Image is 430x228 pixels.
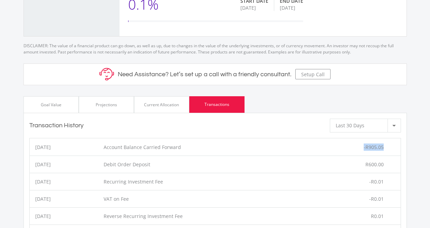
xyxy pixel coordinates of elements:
[144,102,179,108] div: Current Allocation
[326,178,401,185] div: -R0.01
[30,143,104,151] div: [DATE]
[104,212,326,220] div: Reverse Recurring Investment Fee
[326,161,401,168] div: R600.00
[30,212,104,220] div: [DATE]
[280,4,303,11] div: [DATE]
[295,69,331,79] button: Setup Call
[326,143,401,151] div: -R905.05
[336,122,364,129] span: Last 30 Days
[30,195,104,202] div: [DATE]
[326,195,401,202] div: -R0.01
[204,101,229,108] div: Transactions
[30,178,104,185] div: [DATE]
[29,122,84,129] h3: Transaction History
[104,161,326,168] div: Debit Order Deposit
[326,212,401,220] div: R0.01
[118,71,292,78] h5: Need Assistance? Let’s set up a call with a friendly consultant.
[23,37,407,55] p: DISCLAIMER: The value of a financial product can go down, as well as up, due to changes in the va...
[104,178,326,185] div: Recurring Investment Fee
[240,4,268,11] div: [DATE]
[41,102,61,108] div: Goal Value
[30,161,104,168] div: [DATE]
[104,195,326,202] div: VAT on Fee
[96,102,117,108] div: Projections
[104,143,326,151] div: Account Balance Carried Forward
